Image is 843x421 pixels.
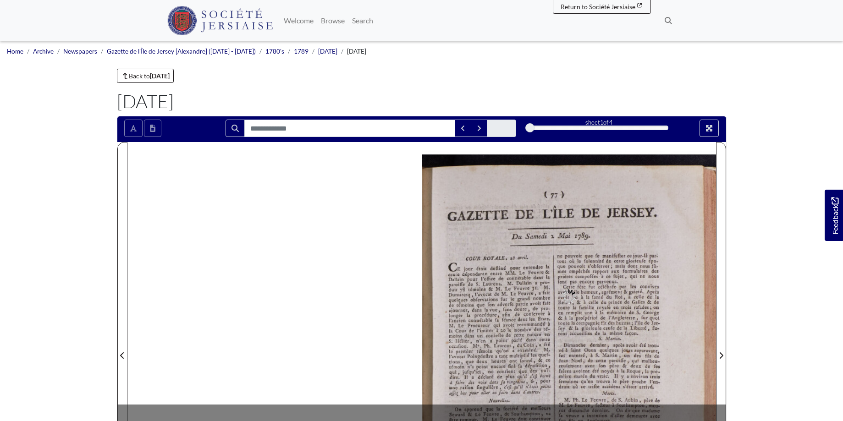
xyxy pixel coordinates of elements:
[600,119,603,126] span: 1
[124,120,143,137] button: Toggle text selection (Alt+T)
[700,120,719,137] button: Full screen mode
[825,190,843,241] a: Would you like to provide feedback?
[117,90,727,112] h1: [DATE]
[7,48,23,55] a: Home
[348,11,377,30] a: Search
[167,6,273,35] img: Société Jersiaise
[33,48,54,55] a: Archive
[265,48,284,55] a: 1780's
[455,120,471,137] button: Previous Match
[150,72,170,80] strong: [DATE]
[167,4,273,38] a: Société Jersiaise logo
[471,120,487,137] button: Next Match
[530,118,668,127] div: sheet of 4
[107,48,256,55] a: Gazette de l'Île de Jersey [Alexandre] ([DATE] - [DATE])
[317,11,348,30] a: Browse
[226,120,245,137] button: Search
[829,197,840,234] span: Feedback
[63,48,97,55] a: Newspapers
[347,48,366,55] span: [DATE]
[117,69,174,83] a: Back to[DATE]
[318,48,337,55] a: [DATE]
[294,48,309,55] a: 1789
[244,120,455,137] input: Search for
[280,11,317,30] a: Welcome
[561,3,635,11] span: Return to Société Jersiaise
[144,120,161,137] button: Open transcription window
